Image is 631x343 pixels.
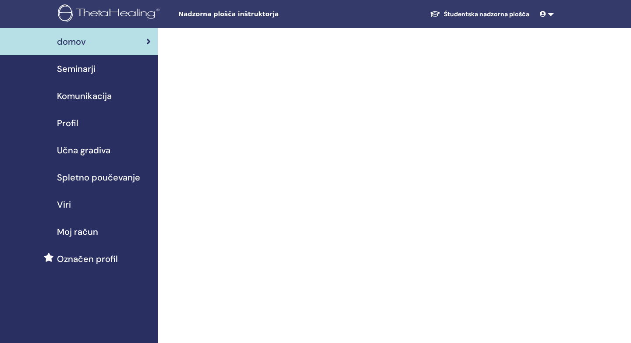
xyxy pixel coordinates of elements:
img: graduation-cap-white.svg [430,10,440,18]
a: Študentska nadzorna plošča [423,6,536,22]
img: logo.png [58,4,163,24]
span: Komunikacija [57,89,112,103]
span: Označen profil [57,252,118,265]
span: domov [57,35,86,48]
span: Viri [57,198,71,211]
span: Moj račun [57,225,98,238]
span: Učna gradiva [57,144,110,157]
span: Nadzorna plošča inštruktorja [178,10,310,19]
span: Seminarji [57,62,96,75]
span: Profil [57,117,78,130]
span: Spletno poučevanje [57,171,140,184]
